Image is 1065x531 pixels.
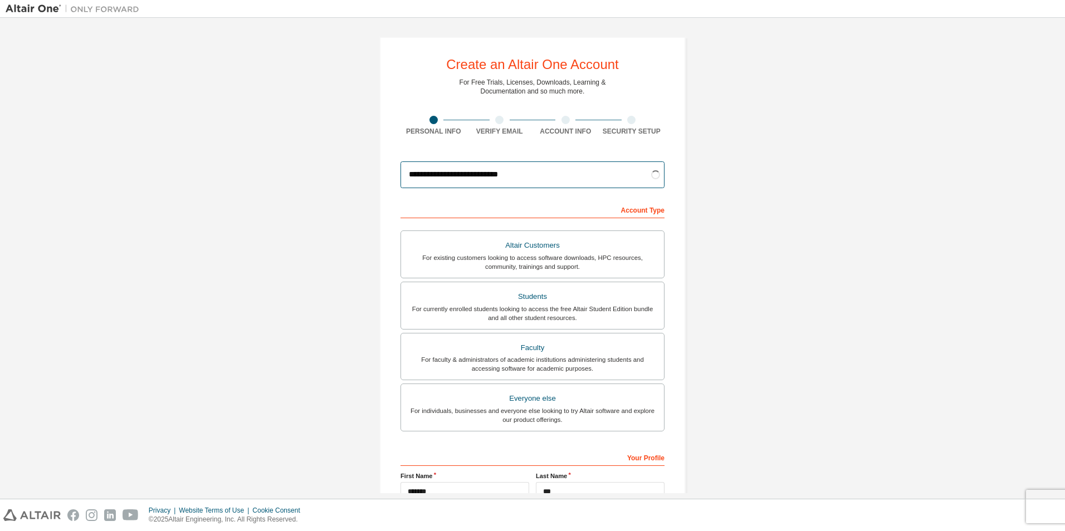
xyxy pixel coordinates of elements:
[408,238,657,253] div: Altair Customers
[467,127,533,136] div: Verify Email
[408,406,657,424] div: For individuals, businesses and everyone else looking to try Altair software and explore our prod...
[400,448,665,466] div: Your Profile
[400,127,467,136] div: Personal Info
[149,515,307,524] p: © 2025 Altair Engineering, Inc. All Rights Reserved.
[6,3,145,14] img: Altair One
[408,391,657,406] div: Everyone else
[104,509,116,521] img: linkedin.svg
[252,506,306,515] div: Cookie Consent
[536,471,665,480] label: Last Name
[532,127,599,136] div: Account Info
[408,340,657,356] div: Faculty
[460,78,606,96] div: For Free Trials, Licenses, Downloads, Learning & Documentation and so much more.
[408,289,657,304] div: Students
[149,506,179,515] div: Privacy
[123,509,139,521] img: youtube.svg
[3,509,61,521] img: altair_logo.svg
[408,304,657,322] div: For currently enrolled students looking to access the free Altair Student Edition bundle and all ...
[400,200,665,218] div: Account Type
[67,509,79,521] img: facebook.svg
[400,471,529,480] label: First Name
[599,127,665,136] div: Security Setup
[408,253,657,271] div: For existing customers looking to access software downloads, HPC resources, community, trainings ...
[446,58,619,71] div: Create an Altair One Account
[408,355,657,373] div: For faculty & administrators of academic institutions administering students and accessing softwa...
[179,506,252,515] div: Website Terms of Use
[86,509,97,521] img: instagram.svg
